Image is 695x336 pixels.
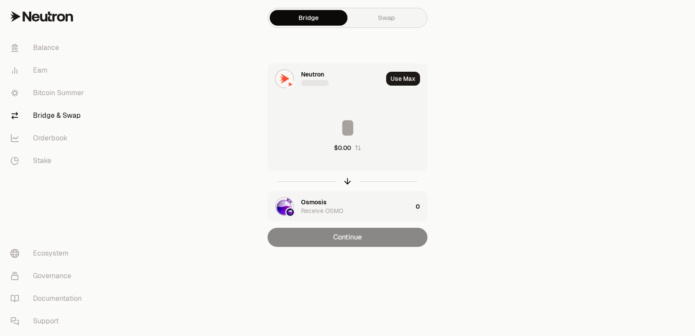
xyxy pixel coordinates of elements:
img: Neutron Logo [286,80,294,88]
img: OSMO Logo [276,198,293,215]
a: Governance [3,265,94,287]
button: OSMO LogoOsmosis LogoOsmosisReceive OSMO0 [268,192,427,221]
a: Balance [3,37,94,59]
a: Bridge & Swap [3,104,94,127]
a: Bitcoin Summer [3,82,94,104]
a: Stake [3,150,94,172]
img: NTRN Logo [276,70,293,87]
button: $0.00 [334,143,361,152]
a: Swap [347,10,425,26]
div: NTRN LogoNeutron LogoNeutron [268,64,383,93]
div: Neutron [301,70,324,79]
img: Osmosis Logo [286,208,294,216]
button: Use Max [386,72,420,86]
a: Documentation [3,287,94,310]
div: Receive OSMO [301,206,343,215]
a: Orderbook [3,127,94,150]
div: $0.00 [334,143,351,152]
div: 0 [416,192,427,221]
div: Osmosis [301,198,327,206]
a: Bridge [270,10,347,26]
a: Ecosystem [3,242,94,265]
div: OSMO LogoOsmosis LogoOsmosisReceive OSMO [268,192,412,221]
a: Support [3,310,94,333]
a: Earn [3,59,94,82]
